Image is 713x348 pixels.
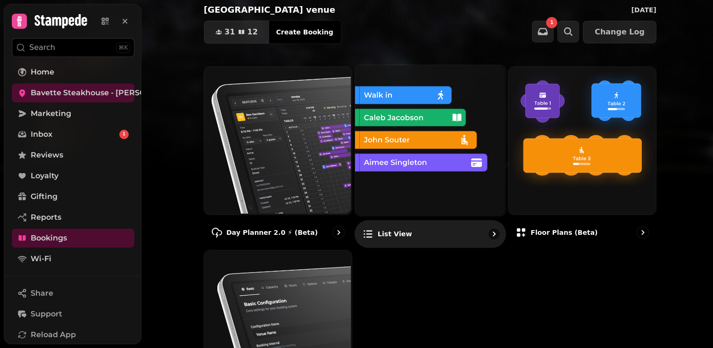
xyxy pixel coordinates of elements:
span: Support [31,308,62,320]
a: Wi-Fi [12,249,134,268]
svg: go to [334,228,343,237]
a: Gifting [12,187,134,206]
button: Create Booking [269,21,341,43]
button: 3112 [204,21,269,43]
a: Floor Plans (beta)Floor Plans (beta) [508,66,656,246]
span: Bookings [31,232,67,244]
button: Search⌘K [12,38,134,57]
span: Gifting [31,191,58,202]
div: ⌘K [116,42,130,53]
span: Loyalty [31,170,58,182]
a: Inbox1 [12,125,134,144]
a: Day Planner 2.0 ⚡ (Beta)Day Planner 2.0 ⚡ (Beta) [204,66,352,246]
button: Change Log [583,21,656,43]
img: Day Planner 2.0 ⚡ (Beta) [203,66,351,214]
button: Share [12,284,134,303]
span: Share [31,288,53,299]
span: Inbox [31,129,52,140]
button: Support [12,305,134,323]
span: 12 [247,28,257,36]
p: [GEOGRAPHIC_DATA] venue [204,3,335,17]
svg: go to [638,228,647,237]
a: Bavette Steakhouse - [PERSON_NAME] [12,83,134,102]
span: Marketing [31,108,71,119]
img: List view [354,64,504,215]
span: Create Booking [276,29,333,35]
p: Search [29,42,55,53]
span: Wi-Fi [31,253,51,265]
button: Reload App [12,325,134,344]
span: 31 [224,28,235,36]
span: Bavette Steakhouse - [PERSON_NAME] [31,87,182,99]
a: Reports [12,208,134,227]
span: 1 [550,20,554,25]
svg: go to [489,229,498,239]
a: List viewList view [355,65,506,248]
a: Loyalty [12,166,134,185]
span: Reload App [31,329,76,340]
a: Home [12,63,134,82]
p: Floor Plans (beta) [531,228,597,237]
span: Reports [31,212,61,223]
p: Day Planner 2.0 ⚡ (Beta) [226,228,318,237]
span: Home [31,66,54,78]
a: Reviews [12,146,134,165]
p: [DATE] [631,5,656,15]
span: Change Log [595,28,645,36]
a: Bookings [12,229,134,248]
img: Floor Plans (beta) [507,66,655,214]
span: Reviews [31,149,63,161]
p: List view [377,229,412,239]
a: Marketing [12,104,134,123]
span: 1 [123,131,125,138]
